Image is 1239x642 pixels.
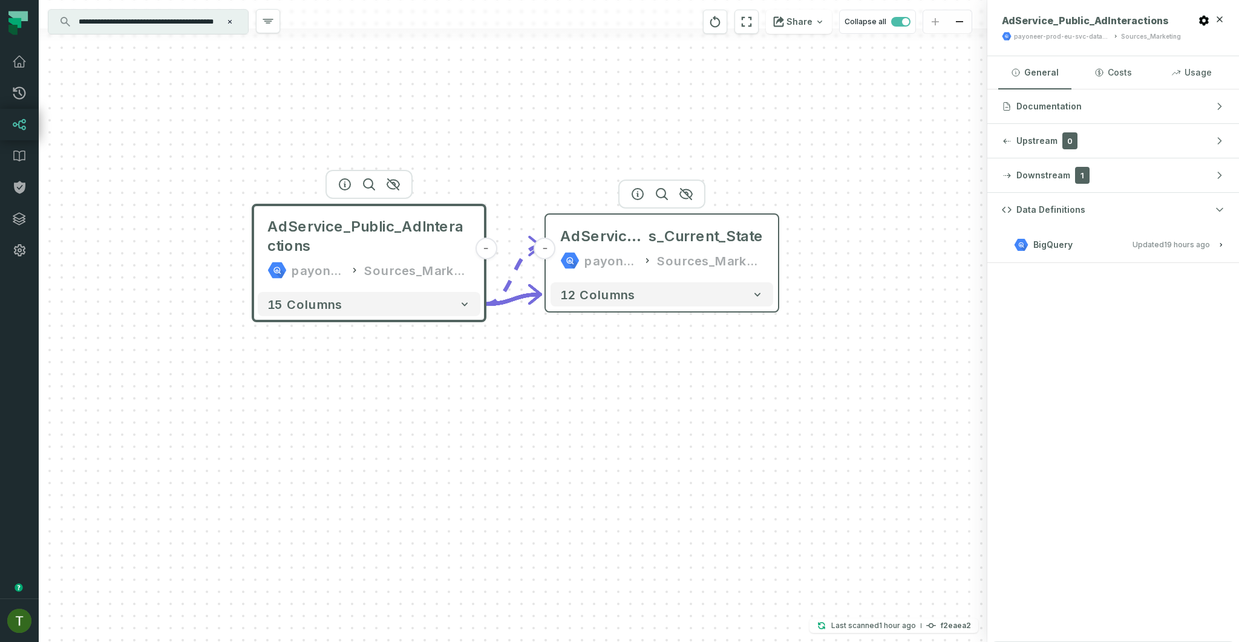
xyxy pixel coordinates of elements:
span: Downstream [1016,169,1070,181]
div: Sources_Marketing [657,251,763,270]
span: 0 [1062,132,1077,149]
span: AdService_Public_AdInteractions [1002,15,1169,27]
button: BigQueryUpdated[DATE] 1:04:11 AM [1002,236,1224,253]
button: Data Definitions [987,193,1239,227]
div: Sources_Marketing [1121,32,1181,41]
button: Documentation [987,89,1239,123]
div: payoneer-prod-eu-svc-data-016f [1014,32,1110,41]
span: AdService_Public_AdInteractions [267,217,471,256]
span: Documentation [1016,100,1082,112]
span: s_Current_State [649,227,763,246]
button: - [475,238,497,259]
div: payoneer-prod-eu-svc-data-016f [584,251,638,270]
div: Sources_Marketing [364,261,471,280]
button: Usage [1155,56,1228,89]
p: Last scanned [831,620,916,632]
button: Clear search query [224,16,236,28]
button: Downstream1 [987,158,1239,192]
span: Upstream [1016,135,1058,147]
button: - [534,238,556,259]
button: Collapse all [839,10,916,34]
button: Costs [1076,56,1149,89]
span: Data Definitions [1016,204,1085,216]
button: General [998,56,1071,89]
div: Tooltip anchor [13,582,24,593]
relative-time: Sep 4, 2025, 1:04 AM GMT+3 [1164,240,1210,249]
img: avatar of Tomer Galun [7,609,31,633]
span: BigQuery [1033,239,1073,251]
span: 1 [1075,167,1090,184]
span: Updated [1133,240,1210,249]
div: payoneer-prod-eu-svc-data-016f [292,261,345,280]
button: Share [766,10,832,34]
relative-time: Sep 4, 2025, 7:21 PM GMT+3 [879,621,916,630]
span: AdService_Public_AdInteraction [560,227,649,246]
button: zoom out [947,10,972,34]
button: Upstream0 [987,124,1239,158]
g: Edge from 723b4f4b50f7ee30e47e585df35e4466 to e2f7703396dd6eb9a1c25bd73e099b72 [485,246,541,304]
div: AdService_Public_AdInteractions_Current_State [560,227,763,246]
h4: f2eaea2 [941,622,971,629]
span: 15 columns [267,297,342,311]
span: 12 columns [560,287,635,302]
button: Last scanned[DATE] 7:21:13 PMf2eaea2 [809,618,978,633]
g: Edge from 723b4f4b50f7ee30e47e585df35e4466 to e2f7703396dd6eb9a1c25bd73e099b72 [485,294,541,304]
